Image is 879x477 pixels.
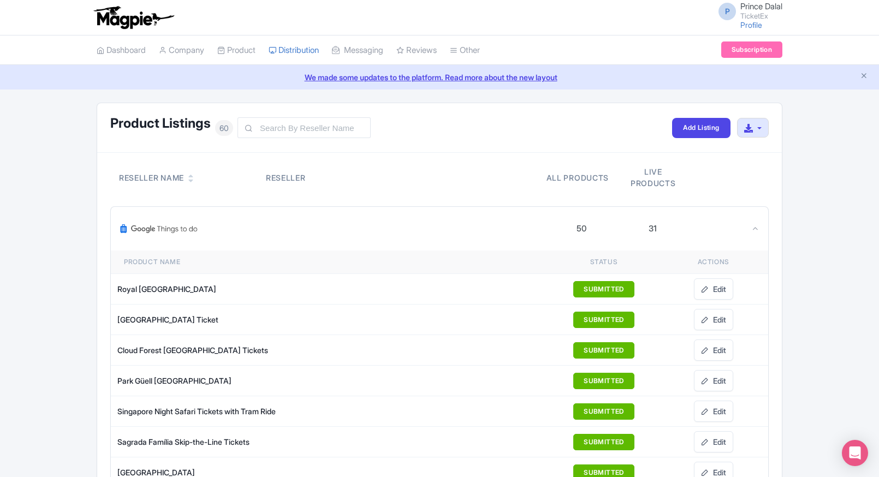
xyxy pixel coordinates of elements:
[117,406,439,417] div: Singapore Night Safari Tickets with Tram Ride
[694,278,733,300] a: Edit
[740,13,782,20] small: TicketEx
[694,401,733,422] a: Edit
[622,166,684,189] div: Live products
[649,223,657,235] div: 31
[694,339,733,361] a: Edit
[721,41,782,58] a: Subscription
[215,120,233,136] span: 60
[672,118,730,138] a: Add Listing
[573,373,634,389] button: SUBMITTED
[573,342,634,359] button: SUBMITTED
[694,309,733,330] a: Edit
[577,223,586,235] div: 50
[573,403,634,420] button: SUBMITTED
[740,1,782,11] span: Prince Dalal
[117,314,439,325] div: [GEOGRAPHIC_DATA] Ticket
[117,436,439,448] div: Sagrada Família Skip-the-Line Tickets
[119,172,184,183] div: Reseller Name
[120,216,198,242] img: Google Things To Do
[237,117,371,138] input: Search By Reseller Name
[117,344,439,356] div: Cloud Forest [GEOGRAPHIC_DATA] Tickets
[718,3,736,20] span: P
[269,35,319,65] a: Distribution
[694,431,733,452] a: Edit
[573,312,634,328] button: SUBMITTED
[860,70,868,83] button: Close announcement
[573,281,634,297] button: SUBMITTED
[396,35,437,65] a: Reviews
[159,35,204,65] a: Company
[658,251,768,274] th: Actions
[740,20,762,29] a: Profile
[547,172,609,183] div: All products
[573,434,634,450] button: SUBMITTED
[7,71,872,83] a: We made some updates to the platform. Read more about the new layout
[217,35,256,65] a: Product
[117,283,439,295] div: Royal [GEOGRAPHIC_DATA]
[842,440,868,466] div: Open Intercom Messenger
[712,2,782,20] a: P Prince Dalal TicketEx
[110,116,211,130] h1: Product Listings
[549,251,659,274] th: Status
[117,375,439,386] div: Park Güell [GEOGRAPHIC_DATA]
[97,35,146,65] a: Dashboard
[694,370,733,391] a: Edit
[266,172,400,183] div: Reseller
[91,5,176,29] img: logo-ab69f6fb50320c5b225c76a69d11143b.png
[332,35,383,65] a: Messaging
[450,35,480,65] a: Other
[111,251,439,274] th: Product name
